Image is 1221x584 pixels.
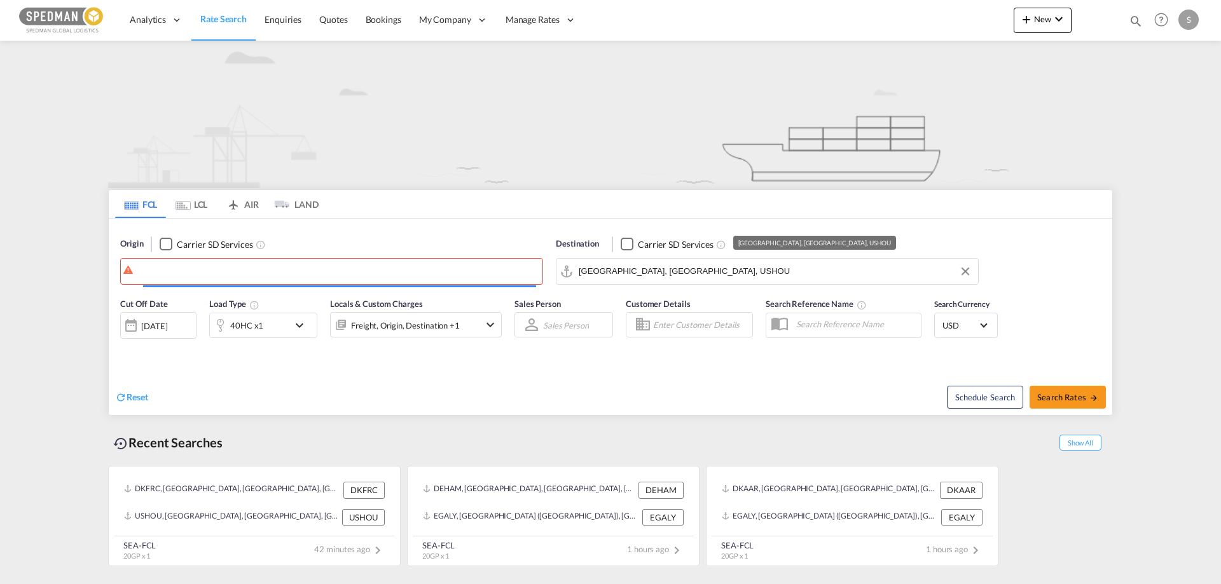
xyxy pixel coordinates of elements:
div: Help [1150,9,1178,32]
md-icon: icon-plus 400-fg [1019,11,1034,27]
div: [DATE] [141,320,167,332]
recent-search-card: DKFRC, [GEOGRAPHIC_DATA], [GEOGRAPHIC_DATA], [GEOGRAPHIC_DATA], [GEOGRAPHIC_DATA] DKFRCUSHOU, [GE... [108,466,401,566]
md-icon: icon-refresh [115,391,127,403]
recent-search-card: DKAAR, [GEOGRAPHIC_DATA], [GEOGRAPHIC_DATA], [GEOGRAPHIC_DATA], [GEOGRAPHIC_DATA] DKAAREGALY, [GE... [706,466,998,566]
div: EGALY, Alexandria (El Iskandariya), Egypt, Northern Africa, Africa [722,509,938,526]
md-input-container: Fredericia, DKFRC [121,259,542,284]
md-icon: icon-chevron-right [669,543,684,558]
md-icon: Unchecked: Search for CY (Container Yard) services for all selected carriers.Checked : Search for... [716,240,726,250]
span: Reset [127,391,148,402]
button: icon-plus 400-fgNewicon-chevron-down [1014,8,1072,33]
div: SEA-FCL [721,540,754,551]
md-tab-item: LCL [166,190,217,218]
md-checkbox: Checkbox No Ink [160,238,252,251]
input: Enter Customer Details [653,315,748,334]
md-datepicker: Select [120,337,130,355]
span: 20GP x 1 [123,552,150,560]
span: 1 hours ago [926,544,983,554]
md-checkbox: Checkbox No Ink [621,238,714,251]
md-select: Select Currency: $ USDUnited States Dollar [941,316,991,334]
span: New [1019,14,1066,24]
md-icon: Unchecked: Search for CY (Container Yard) services for all selected carriers.Checked : Search for... [256,240,266,250]
div: DKAAR [940,482,983,498]
md-icon: icon-chevron-down [483,317,498,332]
span: Search Currency [934,299,990,309]
md-select: Sales Person [542,316,590,334]
div: EGALY [642,509,684,526]
md-pagination-wrapper: Use the left and right arrow keys to navigate between tabs [115,190,319,218]
span: Locals & Custom Charges [330,299,423,309]
span: Enquiries [265,14,301,25]
md-tab-item: AIR [217,190,268,218]
md-tab-item: LAND [268,190,319,218]
div: Freight Origin Destination Factory Stuffing [351,316,460,334]
div: SEA-FCL [422,540,455,551]
md-input-container: Houston, TX, USHOU [556,259,978,284]
md-icon: icon-arrow-right [1089,393,1098,402]
span: Destination [556,238,599,250]
div: 40HC x1icon-chevron-down [209,313,317,338]
div: Origin Checkbox No InkUnchecked: Search for CY (Container Yard) services for all selected carrier... [109,219,1112,415]
img: new-FCL.png [108,41,1113,188]
md-tab-item: FCL [115,190,166,218]
div: USHOU [342,509,385,526]
div: Recent Searches [108,428,228,457]
div: Carrier SD Services [638,238,714,251]
input: Search by Port [143,262,536,281]
span: Rate Search [200,13,247,24]
div: 40HC x1 [230,316,263,334]
span: 20GP x 1 [721,552,748,560]
div: DKAAR, Aarhus, Denmark, Northern Europe, Europe [722,482,937,498]
span: Origin [120,238,143,250]
md-icon: icon-airplane [226,197,241,207]
div: icon-magnify [1129,14,1143,33]
span: Load Type [209,299,259,309]
span: Search Reference Name [766,299,867,309]
input: Search Reference Name [790,315,921,334]
div: EGALY, Alexandria (El Iskandariya), Egypt, Northern Africa, Africa [423,509,639,526]
span: Cut Off Date [120,299,168,309]
div: [DATE] [120,312,197,339]
span: Analytics [130,13,166,26]
div: S [1178,10,1199,30]
span: 20GP x 1 [422,552,449,560]
md-icon: Your search will be saved by the below given name [857,300,867,310]
span: 1 hours ago [627,544,684,554]
div: DKFRC, Fredericia, Denmark, Northern Europe, Europe [124,482,340,498]
md-icon: icon-magnify [1129,14,1143,28]
div: USHOU, Houston, TX, United States, North America, Americas [124,509,339,526]
button: Clear Input [956,262,975,281]
button: Note: By default Schedule search will only considerorigin ports, destination ports and cut off da... [947,386,1023,409]
input: Search by Port [579,262,972,281]
div: EGALY [941,509,983,526]
div: icon-refreshReset [115,391,148,405]
div: [GEOGRAPHIC_DATA], [GEOGRAPHIC_DATA], USHOU [738,236,892,250]
md-icon: icon-chevron-right [968,543,983,558]
div: Freight Origin Destination Factory Stuffingicon-chevron-down [330,312,502,337]
span: Sales Person [514,299,561,309]
span: USD [942,320,978,331]
div: DEHAM, Hamburg, Germany, Western Europe, Europe [423,482,635,498]
span: Customer Details [626,299,690,309]
div: Carrier SD Services [177,238,252,251]
button: Search Ratesicon-arrow-right [1030,386,1106,409]
span: Bookings [366,14,401,25]
div: SEA-FCL [123,540,156,551]
span: Help [1150,9,1172,31]
md-icon: icon-chevron-right [370,543,385,558]
span: Search Rates [1037,392,1098,402]
span: Show All [1059,435,1101,451]
md-icon: icon-chevron-down [1051,11,1066,27]
div: DEHAM [638,482,684,498]
md-icon: Select multiple loads to view rates [249,300,259,310]
img: c12ca350ff1b11efb6b291369744d907.png [19,6,105,34]
span: Manage Rates [506,13,560,26]
span: 42 minutes ago [314,544,385,554]
md-icon: icon-chevron-down [292,318,314,333]
md-icon: icon-backup-restore [113,436,128,451]
span: Quotes [319,14,347,25]
recent-search-card: DEHAM, [GEOGRAPHIC_DATA], [GEOGRAPHIC_DATA], [GEOGRAPHIC_DATA], [GEOGRAPHIC_DATA] DEHAMEGALY, [GE... [407,466,700,566]
span: My Company [419,13,471,26]
div: DKFRC [343,482,385,498]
